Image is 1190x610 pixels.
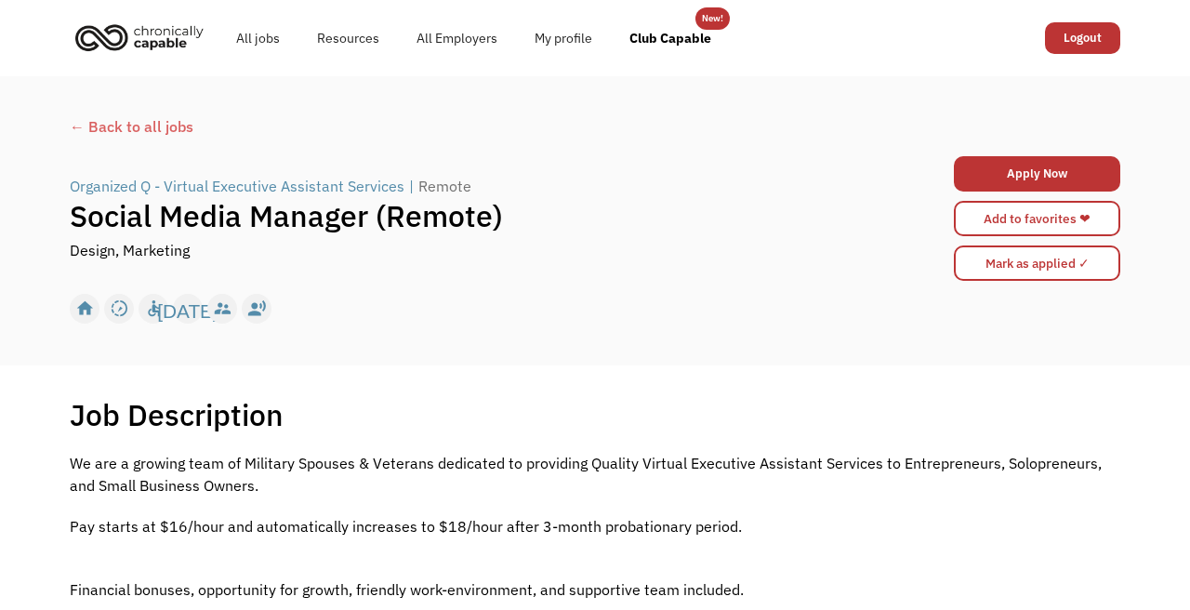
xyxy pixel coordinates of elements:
[418,175,471,197] div: Remote
[954,201,1120,236] a: Add to favorites ❤
[70,396,284,433] h1: Job Description
[213,295,232,323] div: supervisor_account
[70,556,1120,601] p: ‍ Financial bonuses, opportunity for growth, friendly work-environment, and supportive team inclu...
[702,7,723,30] div: New!
[954,245,1120,281] input: Mark as applied ✓
[247,295,267,323] div: record_voice_over
[70,175,404,197] div: Organized Q - Virtual Executive Assistant Services
[70,452,1120,497] p: We are a growing team of Military Spouses & Veterans dedicated to providing Quality Virtual Execu...
[409,175,414,197] div: |
[70,17,218,58] a: home
[75,295,95,323] div: home
[70,515,1120,537] p: Pay starts at $16/hour and automatically increases to $18/hour after 3-month probationary period.
[110,295,129,323] div: slow_motion_video
[70,197,858,234] h1: Social Media Manager (Remote)
[954,156,1120,192] a: Apply Now
[144,295,164,323] div: accessible
[611,8,730,68] a: Club Capable
[398,8,516,68] a: All Employers
[954,241,1120,285] form: Mark as applied form
[157,295,218,323] div: [DATE]
[1045,22,1120,54] a: Logout
[70,115,1120,138] a: ← Back to all jobs
[70,175,476,197] a: Organized Q - Virtual Executive Assistant Services|Remote
[218,8,298,68] a: All jobs
[298,8,398,68] a: Resources
[70,239,190,261] div: Design, Marketing
[70,17,209,58] img: Chronically Capable logo
[516,8,611,68] a: My profile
